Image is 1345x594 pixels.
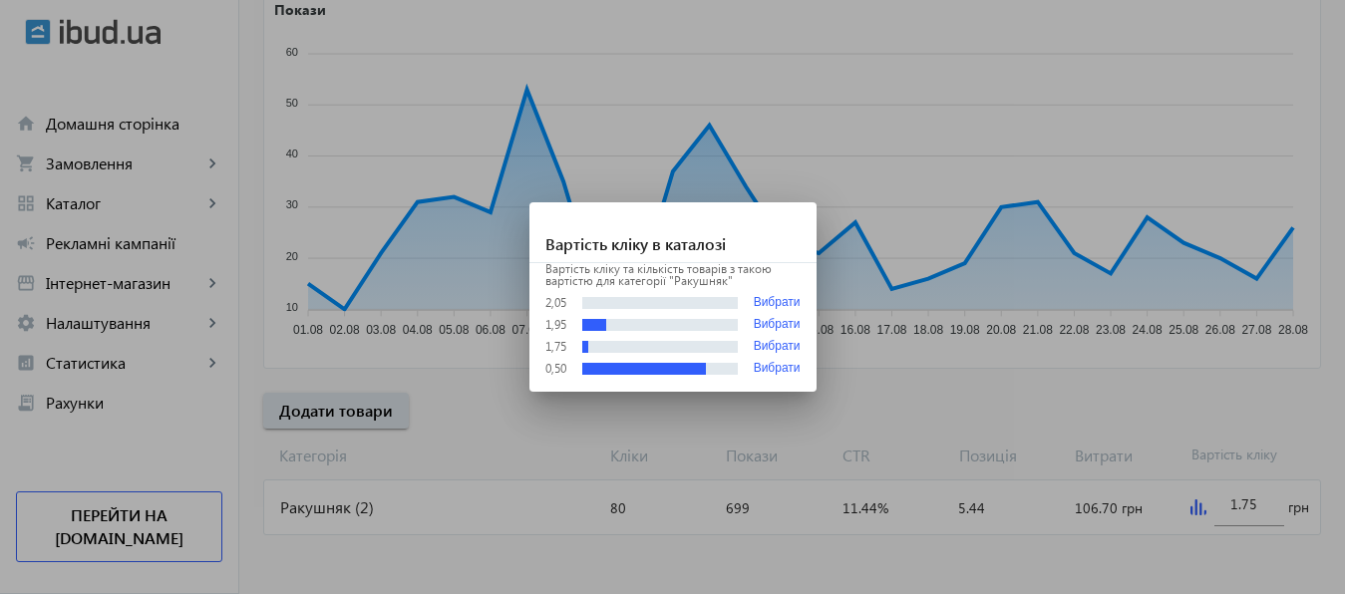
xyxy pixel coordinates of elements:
[529,202,817,263] h1: Вартість кліку в каталозі
[754,295,801,310] button: Вибрати
[545,319,566,331] div: 1,95
[545,363,566,375] div: 0,50
[754,362,801,376] button: Вибрати
[545,341,566,353] div: 1,75
[545,263,801,287] p: Вартість кліку та кількість товарів з такою вартістю для категорії "Ракушняк"
[754,318,801,332] button: Вибрати
[545,297,566,309] div: 2,05
[754,340,801,354] button: Вибрати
